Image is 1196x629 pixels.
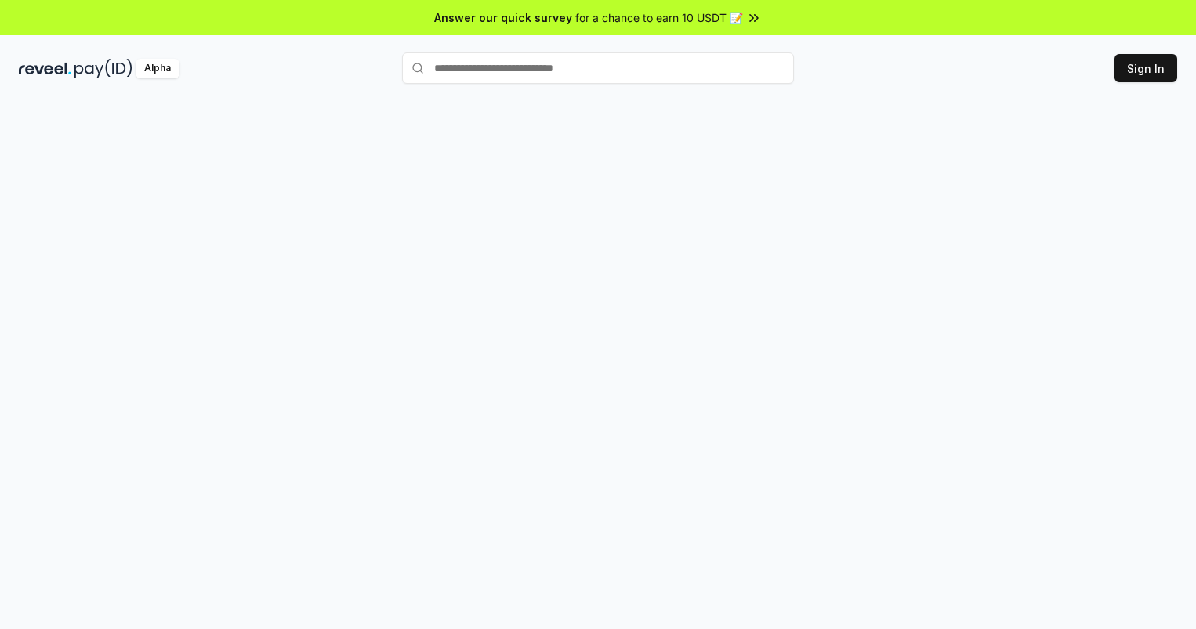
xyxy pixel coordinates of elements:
button: Sign In [1114,54,1177,82]
span: Answer our quick survey [434,9,572,26]
img: reveel_dark [19,59,71,78]
div: Alpha [136,59,179,78]
span: for a chance to earn 10 USDT 📝 [575,9,743,26]
img: pay_id [74,59,132,78]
